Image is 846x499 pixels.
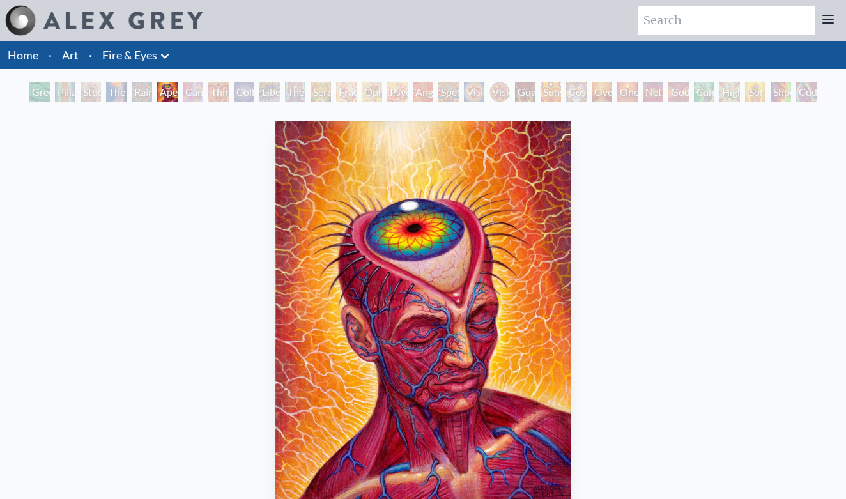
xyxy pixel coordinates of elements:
[719,82,740,102] div: Higher Vision
[55,82,75,102] div: Pillar of Awareness
[515,82,535,102] div: Guardian of Infinite Vision
[413,82,433,102] div: Angel Skin
[43,41,57,69] li: ·
[438,82,459,102] div: Spectral Lotus
[29,82,50,102] div: Green Hand
[362,82,382,102] div: Ophanic Eyelash
[617,82,638,102] div: One
[694,82,714,102] div: Cannafist
[745,82,765,102] div: Sol Invictus
[387,82,408,102] div: Psychomicrograph of a Fractal Paisley Cherub Feather Tip
[157,82,178,102] div: Aperture
[771,82,791,102] div: Shpongled
[592,82,612,102] div: Oversoul
[638,6,815,35] input: Search
[796,82,817,102] div: Cuddle
[541,82,561,102] div: Sunyata
[464,82,484,102] div: Vision Crystal
[132,82,152,102] div: Rainbow Eye Ripple
[208,82,229,102] div: Third Eye Tears of Joy
[183,82,203,102] div: Cannabis Sutra
[8,48,38,62] a: Home
[643,82,663,102] div: Net of Being
[311,82,331,102] div: Seraphic Transport Docking on the Third Eye
[259,82,280,102] div: Liberation Through Seeing
[102,46,157,64] a: Fire & Eyes
[81,82,101,102] div: Study for the Great Turn
[336,82,357,102] div: Fractal Eyes
[285,82,305,102] div: The Seer
[489,82,510,102] div: Vision [PERSON_NAME]
[62,46,79,64] a: Art
[668,82,689,102] div: Godself
[234,82,254,102] div: Collective Vision
[566,82,587,102] div: Cosmic Elf
[106,82,127,102] div: The Torch
[84,41,97,69] li: ·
